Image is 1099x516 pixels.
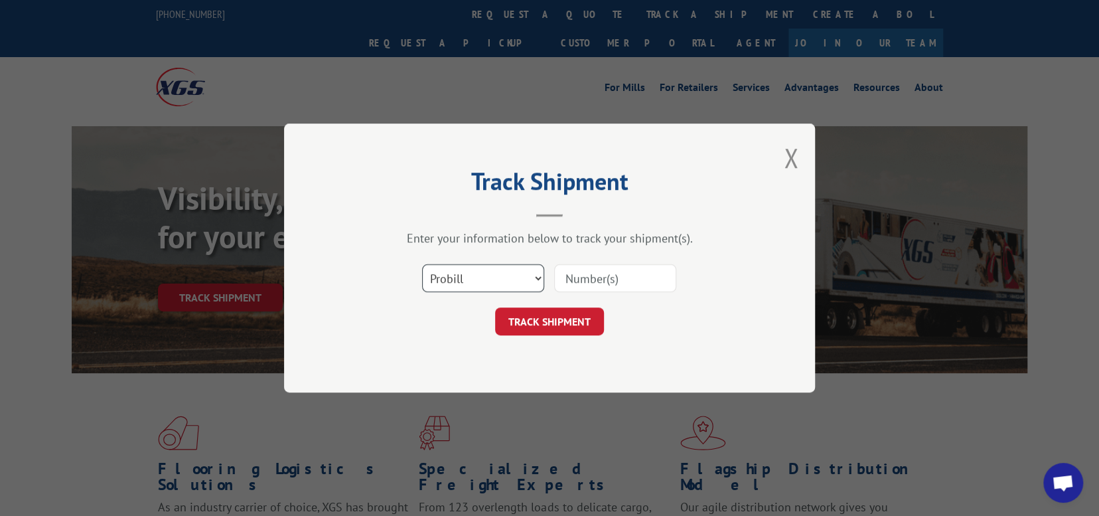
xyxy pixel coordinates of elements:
input: Number(s) [554,264,676,292]
h2: Track Shipment [350,172,749,197]
div: Enter your information below to track your shipment(s). [350,230,749,246]
div: Open chat [1043,463,1083,503]
button: Close modal [784,140,798,175]
button: TRACK SHIPMENT [495,307,604,335]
